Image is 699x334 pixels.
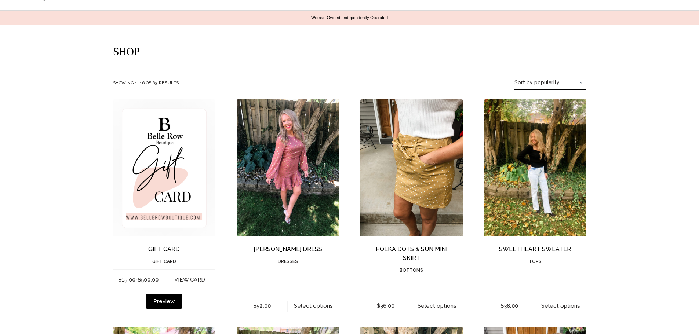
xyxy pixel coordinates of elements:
[411,296,463,316] a: Select options for “Polka Dots & Sun Mini Skirt”
[118,276,135,283] bdi: 15.00
[113,79,179,87] p: Showing 1–16 of 63 results
[377,302,380,309] span: $
[254,246,322,253] a: [PERSON_NAME] Dress
[400,268,423,273] a: Bottoms
[138,276,141,283] span: $
[118,276,159,283] span: -
[288,296,339,316] a: Select options for “Dusty Rose Dress”
[15,15,684,21] p: Woman Owned, Independently Operated
[113,99,215,236] img: GIFT CARD
[138,276,159,283] bdi: 500.00
[376,246,447,261] a: Polka Dots & Sun Mini Skirt
[113,99,215,236] a: Gift Card
[146,294,182,309] a: Preview
[148,246,180,253] a: Gift Card
[500,302,518,309] bdi: 38.00
[118,276,121,283] span: $
[500,302,504,309] span: $
[253,302,256,309] span: $
[278,259,298,264] a: Dresses
[113,43,586,61] h1: Shop
[237,99,339,236] a: Dusty Rose Dress
[499,246,571,253] a: Sweetheart Sweater
[152,259,176,264] a: Gift Card
[529,259,542,264] a: Tops
[253,302,271,309] bdi: 52.00
[360,99,463,236] a: Polka Dots & Sun Mini Skirt
[484,99,586,236] a: Sweetheart Sweater
[514,76,586,90] select: Shop order
[535,296,586,316] a: Select options for “Sweetheart Sweater”
[164,270,215,290] a: VIEW CARD
[377,302,394,309] bdi: 36.00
